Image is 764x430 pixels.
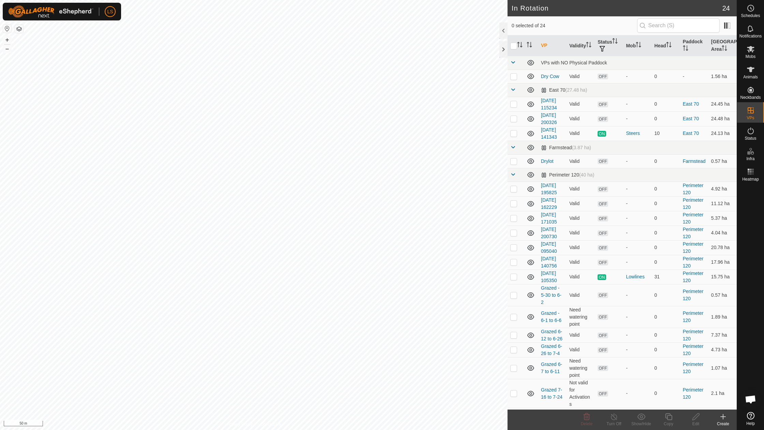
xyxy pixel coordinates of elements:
[739,34,762,38] span: Notifications
[567,328,595,342] td: Valid
[541,112,557,125] a: [DATE] 200326
[652,211,680,226] td: 0
[683,197,704,210] a: Perimeter 120
[626,346,649,353] div: -
[541,271,557,283] a: [DATE] 105350
[598,365,608,371] span: OFF
[567,379,595,408] td: Not valid for Activations
[708,328,737,342] td: 7.37 ha
[708,342,737,357] td: 4.73 ha
[541,241,557,254] a: [DATE] 095040
[652,255,680,270] td: 0
[666,43,672,48] p-sorticon: Activate to sort
[598,131,606,137] span: ON
[652,70,680,83] td: 0
[708,70,737,83] td: 1.56 ha
[598,216,608,221] span: OFF
[600,421,628,427] div: Turn Off
[586,43,591,48] p-sorticon: Activate to sort
[652,379,680,408] td: 0
[598,260,608,265] span: OFF
[612,39,618,45] p-sorticon: Activate to sort
[652,342,680,357] td: 0
[541,74,559,79] a: Dry Cow
[741,14,760,18] span: Schedules
[708,255,737,270] td: 17.96 ha
[512,22,637,29] span: 0 selected of 24
[595,35,623,56] th: Status
[708,357,737,379] td: 1.07 ha
[652,111,680,126] td: 0
[541,362,562,374] a: Grazed 6-7 to 6-11
[652,126,680,141] td: 10
[708,379,737,408] td: 2.1 ha
[579,172,594,178] span: (40 ha)
[567,182,595,196] td: Valid
[740,389,761,410] div: Open chat
[708,97,737,111] td: 24.45 ha
[652,408,680,430] td: 0
[628,421,655,427] div: Show/Hide
[683,212,704,225] a: Perimeter 120
[626,273,649,280] div: Lowlines
[746,55,755,59] span: Mobs
[567,255,595,270] td: Valid
[567,284,595,306] td: Valid
[626,215,649,222] div: -
[682,421,709,427] div: Edit
[652,328,680,342] td: 0
[722,3,730,13] span: 24
[541,329,562,341] a: Grazed 6-12 to 6-26
[626,185,649,193] div: -
[567,357,595,379] td: Need watering point
[683,227,704,239] a: Perimeter 120
[708,226,737,240] td: 4.04 ha
[708,111,737,126] td: 24.48 ha
[581,421,593,426] span: Delete
[683,289,704,301] a: Perimeter 120
[598,230,608,236] span: OFF
[652,196,680,211] td: 0
[626,332,649,339] div: -
[3,36,11,44] button: +
[708,408,737,430] td: 2.56 ha
[626,244,649,251] div: -
[512,4,722,12] h2: In Rotation
[15,25,23,33] button: Map Layers
[626,292,649,299] div: -
[626,101,649,108] div: -
[683,271,704,283] a: Perimeter 120
[3,45,11,53] button: –
[541,172,594,178] div: Perimeter 120
[683,310,704,323] a: Perimeter 120
[708,182,737,196] td: 4.92 ha
[227,421,252,427] a: Privacy Policy
[541,285,561,305] a: Grazed - 5-30 to 6-2
[652,270,680,284] td: 31
[598,201,608,207] span: OFF
[598,274,606,280] span: ON
[598,314,608,320] span: OFF
[567,70,595,83] td: Valid
[683,46,688,52] p-sorticon: Activate to sort
[567,408,595,430] td: Need watering point
[626,390,649,397] div: -
[541,387,562,400] a: Grazed 7-16 to 7-24
[623,35,651,56] th: Mob
[541,183,557,195] a: [DATE] 195825
[3,25,11,33] button: Reset Map
[541,145,591,151] div: Farmstead
[708,126,737,141] td: 24.13 ha
[261,421,281,427] a: Contact Us
[598,74,608,79] span: OFF
[683,362,704,374] a: Perimeter 120
[517,43,523,48] p-sorticon: Activate to sort
[683,343,704,356] a: Perimeter 120
[683,256,704,268] a: Perimeter 120
[683,158,706,164] a: Farmstead
[708,240,737,255] td: 20.78 ha
[626,73,649,80] div: -
[567,240,595,255] td: Valid
[626,200,649,207] div: -
[567,306,595,328] td: Need watering point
